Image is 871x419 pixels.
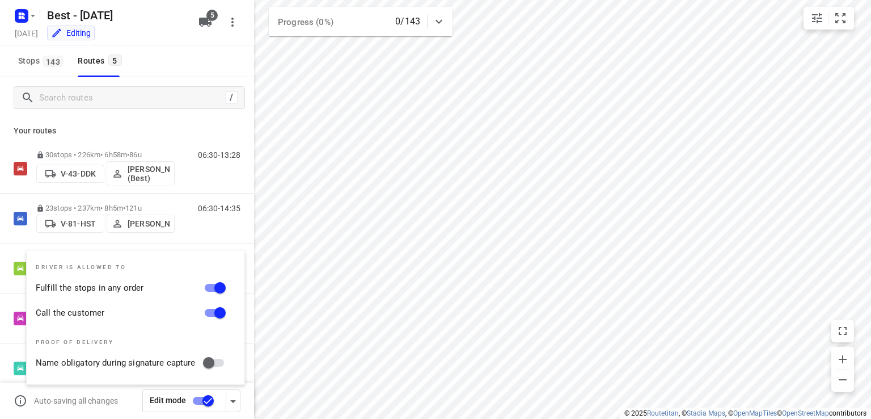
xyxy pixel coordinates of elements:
[36,339,231,346] p: Proof of delivery
[36,357,196,370] label: Name obligatory during signature capture
[647,409,679,417] a: Routetitan
[225,91,238,104] div: /
[36,165,104,183] button: V-43-DDK
[806,7,828,30] button: Map settings
[43,56,63,67] span: 143
[61,169,96,178] p: V-43-DDK
[123,204,125,212] span: •
[226,393,240,408] div: Driver app settings
[804,7,854,30] div: small contained button group
[61,219,96,228] p: V-81-HST
[36,150,175,159] p: 30 stops • 226km • 6h58m
[624,409,866,417] li: © 2025 , © , © © contributors
[150,396,186,405] span: Edit mode
[107,215,175,233] button: [PERSON_NAME]
[125,204,142,212] span: 121u
[395,15,420,28] p: 0/143
[198,150,240,160] p: 06:30-13:28
[107,161,175,186] button: [PERSON_NAME] (Best)
[36,307,104,320] label: Call the customer
[34,396,118,405] p: Auto-saving all changes
[269,7,453,36] div: Progress (0%)0/143
[127,150,129,159] span: •
[194,11,217,33] button: 5
[278,17,333,27] span: Progress (0%)
[43,6,189,24] h5: Rename
[128,165,170,183] p: [PERSON_NAME] (Best)
[36,204,175,212] p: 23 stops • 237km • 8h5m
[39,89,225,107] input: Search routes
[36,282,143,295] label: Fulfill the stops in any order
[221,11,244,33] button: More
[829,7,852,30] button: Fit zoom
[733,409,777,417] a: OpenMapTiles
[198,204,240,213] p: 06:30-14:35
[128,219,170,228] p: [PERSON_NAME]
[14,125,240,137] p: Your routes
[782,409,829,417] a: OpenStreetMap
[129,150,141,159] span: 86u
[78,54,125,68] div: Routes
[108,55,122,66] span: 5
[18,54,66,68] span: Stops
[206,10,218,21] span: 5
[36,215,104,233] button: V-81-HST
[10,27,43,40] h5: Project date
[36,264,231,271] p: Driver is allowed to
[687,409,725,417] a: Stadia Maps
[51,27,91,39] div: You are currently in edit mode.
